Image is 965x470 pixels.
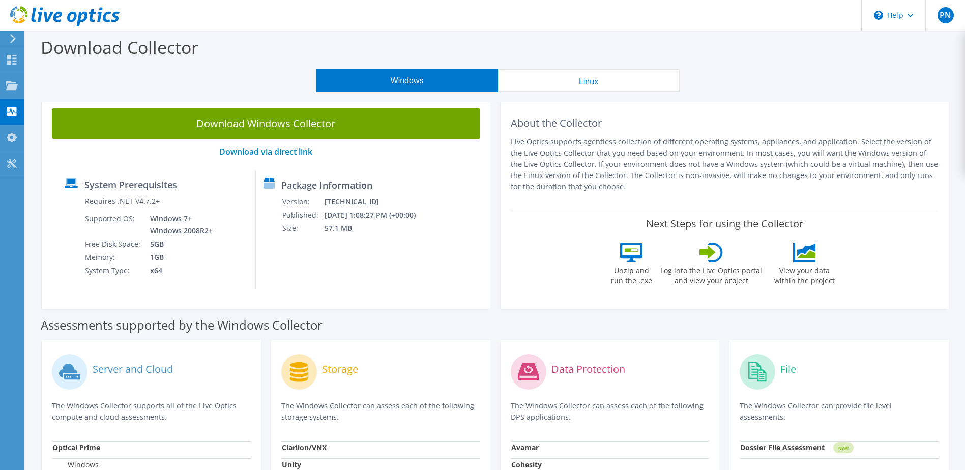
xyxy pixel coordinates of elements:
[93,364,173,374] label: Server and Cloud
[282,222,324,235] td: Size:
[41,36,198,59] label: Download Collector
[281,400,480,423] p: The Windows Collector can assess each of the following storage systems.
[219,146,312,157] a: Download via direct link
[511,460,542,469] strong: Cohesity
[52,443,100,452] strong: Optical Prime
[41,320,323,330] label: Assessments supported by the Windows Collector
[498,69,680,92] button: Linux
[608,262,655,286] label: Unzip and run the .exe
[84,180,177,190] label: System Prerequisites
[324,195,429,209] td: [TECHNICAL_ID]
[511,136,939,192] p: Live Optics supports agentless collection of different operating systems, appliances, and applica...
[282,460,301,469] strong: Unity
[660,262,763,286] label: Log into the Live Optics portal and view your project
[282,209,324,222] td: Published:
[511,117,939,129] h2: About the Collector
[142,238,215,251] td: 5GB
[52,460,99,470] label: Windows
[768,262,841,286] label: View your data within the project
[84,212,142,238] td: Supported OS:
[84,238,142,251] td: Free Disk Space:
[324,222,429,235] td: 57.1 MB
[281,180,372,190] label: Package Information
[780,364,796,374] label: File
[874,11,883,20] svg: \n
[84,264,142,277] td: System Type:
[282,443,327,452] strong: Clariion/VNX
[85,196,160,207] label: Requires .NET V4.7.2+
[142,264,215,277] td: x64
[938,7,954,23] span: PN
[282,195,324,209] td: Version:
[740,443,825,452] strong: Dossier File Assessment
[324,209,429,222] td: [DATE] 1:08:27 PM (+00:00)
[511,400,710,423] p: The Windows Collector can assess each of the following DPS applications.
[52,108,480,139] a: Download Windows Collector
[142,212,215,238] td: Windows 7+ Windows 2008R2+
[646,218,803,230] label: Next Steps for using the Collector
[511,443,539,452] strong: Avamar
[52,400,251,423] p: The Windows Collector supports all of the Live Optics compute and cloud assessments.
[322,364,358,374] label: Storage
[316,69,498,92] button: Windows
[838,445,849,451] tspan: NEW!
[740,400,939,423] p: The Windows Collector can provide file level assessments.
[84,251,142,264] td: Memory:
[142,251,215,264] td: 1GB
[551,364,625,374] label: Data Protection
